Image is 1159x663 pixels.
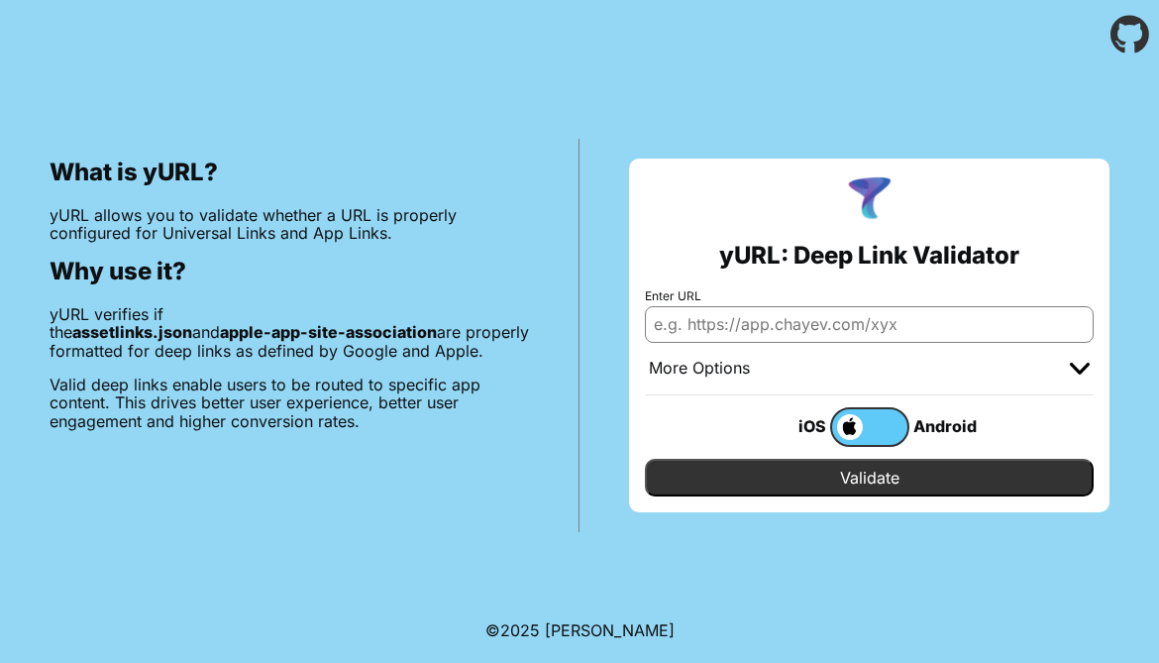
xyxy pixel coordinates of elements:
p: yURL verifies if the and are properly formatted for deep links as defined by Google and Apple. [50,305,529,360]
div: iOS [751,413,830,439]
input: e.g. https://app.chayev.com/xyx [645,306,1094,342]
footer: © [485,598,675,663]
input: Validate [645,459,1094,497]
b: assetlinks.json [72,322,192,342]
h2: Why use it? [50,258,529,285]
span: 2025 [500,620,540,640]
p: Valid deep links enable users to be routed to specific app content. This drives better user exper... [50,376,529,430]
label: Enter URL [645,289,1094,303]
div: Android [909,413,989,439]
b: apple-app-site-association [220,322,437,342]
img: chevron [1070,363,1090,375]
h2: What is yURL? [50,159,529,186]
h2: yURL: Deep Link Validator [719,242,1019,270]
img: yURL Logo [844,174,896,226]
a: Michael Ibragimchayev's Personal Site [545,620,675,640]
div: More Options [649,359,750,379]
p: yURL allows you to validate whether a URL is properly configured for Universal Links and App Links. [50,206,529,243]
